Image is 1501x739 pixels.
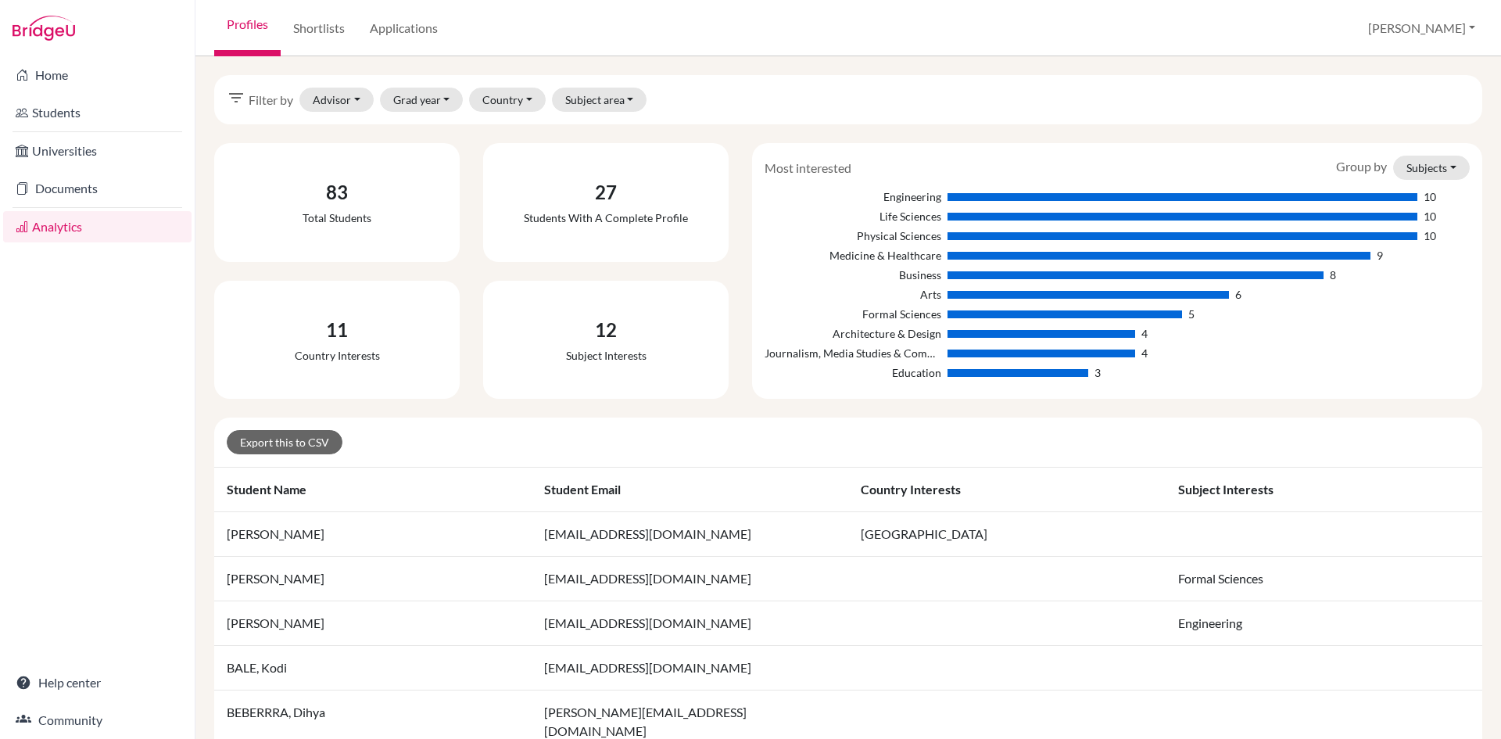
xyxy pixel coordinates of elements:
[3,211,192,242] a: Analytics
[1424,228,1436,244] div: 10
[1377,247,1383,264] div: 9
[1166,557,1483,601] td: Formal Sciences
[566,347,647,364] div: Subject interests
[765,345,940,361] div: Journalism, Media Studies & Communication
[1330,267,1336,283] div: 8
[1141,325,1148,342] div: 4
[765,306,940,322] div: Formal Sciences
[765,247,940,264] div: Medicine & Healthcare
[532,646,849,691] td: [EMAIL_ADDRESS][DOMAIN_NAME]
[3,59,192,91] a: Home
[532,468,849,512] th: Student email
[214,512,532,557] td: [PERSON_NAME]
[765,267,940,283] div: Business
[552,88,647,112] button: Subject area
[532,601,849,646] td: [EMAIL_ADDRESS][DOMAIN_NAME]
[3,97,192,128] a: Students
[214,646,532,691] td: BALE, Kodi
[295,316,380,344] div: 11
[532,557,849,601] td: [EMAIL_ADDRESS][DOMAIN_NAME]
[1424,208,1436,224] div: 10
[3,705,192,736] a: Community
[380,88,464,112] button: Grad year
[469,88,546,112] button: Country
[3,667,192,698] a: Help center
[765,228,940,244] div: Physical Sciences
[299,88,374,112] button: Advisor
[524,210,688,226] div: Students with a complete profile
[3,135,192,167] a: Universities
[1094,364,1101,381] div: 3
[303,178,371,206] div: 83
[1166,468,1483,512] th: Subject interests
[848,468,1166,512] th: Country interests
[227,88,245,107] i: filter_list
[227,430,342,454] a: Export this to CSV
[214,557,532,601] td: [PERSON_NAME]
[214,468,532,512] th: Student name
[1188,306,1195,322] div: 5
[1361,13,1482,43] button: [PERSON_NAME]
[1393,156,1470,180] button: Subjects
[13,16,75,41] img: Bridge-U
[295,347,380,364] div: Country interests
[3,173,192,204] a: Documents
[848,512,1166,557] td: [GEOGRAPHIC_DATA]
[765,325,940,342] div: Architecture & Design
[566,316,647,344] div: 12
[1424,188,1436,205] div: 10
[1235,286,1241,303] div: 6
[765,188,940,205] div: Engineering
[753,159,863,178] div: Most interested
[303,210,371,226] div: Total students
[532,512,849,557] td: [EMAIL_ADDRESS][DOMAIN_NAME]
[765,208,940,224] div: Life Sciences
[765,286,940,303] div: Arts
[249,91,293,109] span: Filter by
[1324,156,1481,180] div: Group by
[1141,345,1148,361] div: 4
[765,364,940,381] div: Education
[214,601,532,646] td: [PERSON_NAME]
[524,178,688,206] div: 27
[1166,601,1483,646] td: Engineering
